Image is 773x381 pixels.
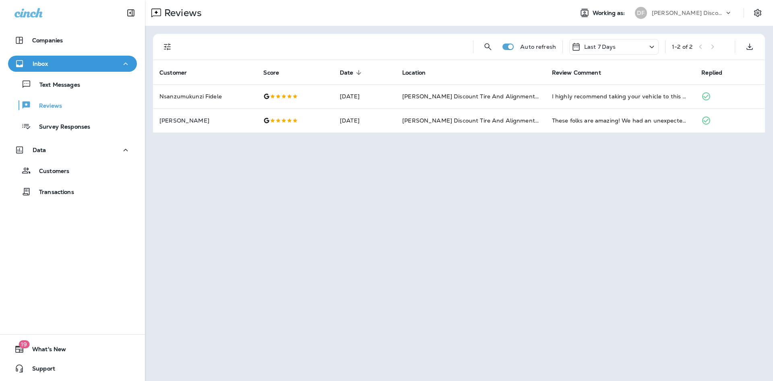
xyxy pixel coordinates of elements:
[31,102,62,110] p: Reviews
[8,183,137,200] button: Transactions
[32,37,63,44] p: Companies
[159,69,197,76] span: Customer
[31,189,74,196] p: Transactions
[584,44,616,50] p: Last 7 Days
[333,84,396,108] td: [DATE]
[8,360,137,377] button: Support
[8,32,137,48] button: Companies
[635,7,647,19] div: DF
[652,10,724,16] p: [PERSON_NAME] Discount Tire & Alignment
[552,92,689,100] div: I highly recommend taking your vehicle to this store. They are very honest about the issues with ...
[672,44,692,50] div: 1 - 2 of 2
[402,117,668,124] span: [PERSON_NAME] Discount Tire And Alignment - [GEOGRAPHIC_DATA] ([STREET_ADDRESS])
[8,56,137,72] button: Inbox
[402,69,426,76] span: Location
[31,168,69,175] p: Customers
[159,93,250,100] p: Nsanzumukunzi Fidele
[520,44,556,50] p: Auto refresh
[159,69,187,76] span: Customer
[8,162,137,179] button: Customers
[24,346,66,356] span: What's New
[480,39,496,55] button: Search Reviews
[701,69,722,76] span: Replied
[552,69,612,76] span: Review Comment
[402,93,668,100] span: [PERSON_NAME] Discount Tire And Alignment - [GEOGRAPHIC_DATA] ([STREET_ADDRESS])
[33,60,48,67] p: Inbox
[120,5,142,21] button: Collapse Sidebar
[8,142,137,158] button: Data
[8,76,137,93] button: Text Messages
[161,7,202,19] p: Reviews
[159,39,176,55] button: Filters
[31,81,80,89] p: Text Messages
[8,97,137,114] button: Reviews
[24,365,55,375] span: Support
[750,6,765,20] button: Settings
[33,147,46,153] p: Data
[263,69,279,76] span: Score
[593,10,627,17] span: Working as:
[159,117,250,124] p: [PERSON_NAME]
[340,69,364,76] span: Date
[742,39,758,55] button: Export as CSV
[8,118,137,135] button: Survey Responses
[340,69,353,76] span: Date
[333,108,396,133] td: [DATE]
[402,69,436,76] span: Location
[701,69,733,76] span: Replied
[552,69,601,76] span: Review Comment
[31,123,90,131] p: Survey Responses
[263,69,289,76] span: Score
[19,340,29,348] span: 19
[552,117,689,125] div: These folks are amazing! We had an unexpected tire issue while on vacation. Their service was qui...
[8,341,137,357] button: 19What's New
